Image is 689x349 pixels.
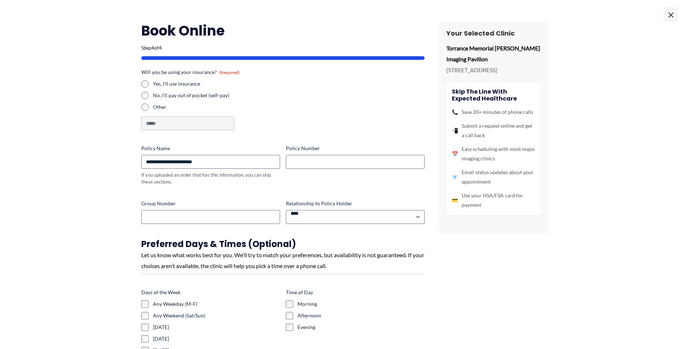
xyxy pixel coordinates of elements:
[141,250,425,271] div: Let us know what works best for you. We'll try to match your preferences, but availability is not...
[141,289,181,296] legend: Days of the Week
[141,69,240,76] legend: Will you be using your insurance?
[446,43,541,64] p: Torrance Memorial [PERSON_NAME] Imaging Pavilion
[141,116,234,130] input: Other Choice, please specify
[141,45,425,50] p: Step of
[452,144,535,163] li: Easy scheduling with most major imaging clinics
[141,238,425,250] h3: Preferred Days & Times (Optional)
[452,191,535,210] li: Use your HSA/FSA card for payment
[297,312,425,319] label: Afternoon
[153,92,425,99] label: No, I'll pay out of pocket (self-pay)
[452,172,458,182] span: 📧
[153,312,280,319] label: Any Weekend (Sat/Sun)
[153,103,425,111] label: Other
[153,300,280,308] label: Any Weekday (M-F)
[286,200,425,207] label: Relationship to Policy Holder
[159,45,162,51] span: 4
[452,149,458,159] span: 📅
[452,107,535,117] li: Save 20+ minutes of phone calls
[141,22,425,40] h2: Book Online
[452,107,458,117] span: 📞
[446,29,541,37] h3: Your Selected Clinic
[452,196,458,205] span: 💳
[452,88,535,102] h4: Skip the line with Expected Healthcare
[446,65,541,75] p: [STREET_ADDRESS]
[452,126,458,135] span: 📲
[219,70,240,75] span: (Required)
[452,121,535,140] li: Submit a request online and get a call back
[452,168,535,186] li: Email status updates about your appointment
[664,7,678,22] span: ×
[286,289,313,296] legend: Time of Day
[297,300,425,308] label: Morning
[141,200,280,207] label: Group Number
[153,324,280,331] label: [DATE]
[153,80,425,87] label: Yes, I'll use insurance
[153,335,280,342] label: [DATE]
[286,145,425,152] label: Policy Number
[151,45,154,51] span: 4
[141,145,280,152] label: Policy Name
[141,172,280,185] div: If you uploaded an order that has this information, you can skip these sections.
[297,324,425,331] label: Evening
